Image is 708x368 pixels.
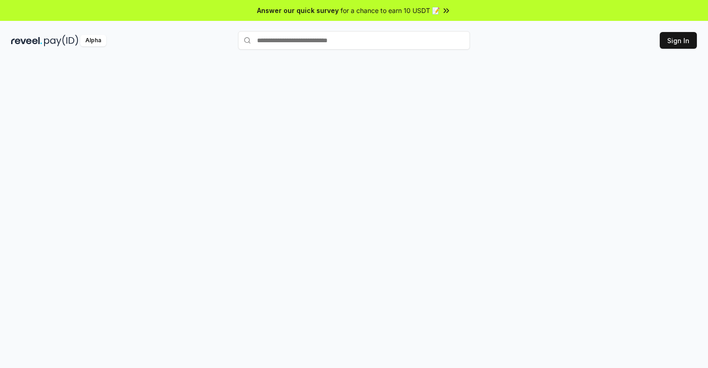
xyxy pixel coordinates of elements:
[660,32,697,49] button: Sign In
[80,35,106,46] div: Alpha
[44,35,78,46] img: pay_id
[257,6,339,15] span: Answer our quick survey
[11,35,42,46] img: reveel_dark
[341,6,440,15] span: for a chance to earn 10 USDT 📝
